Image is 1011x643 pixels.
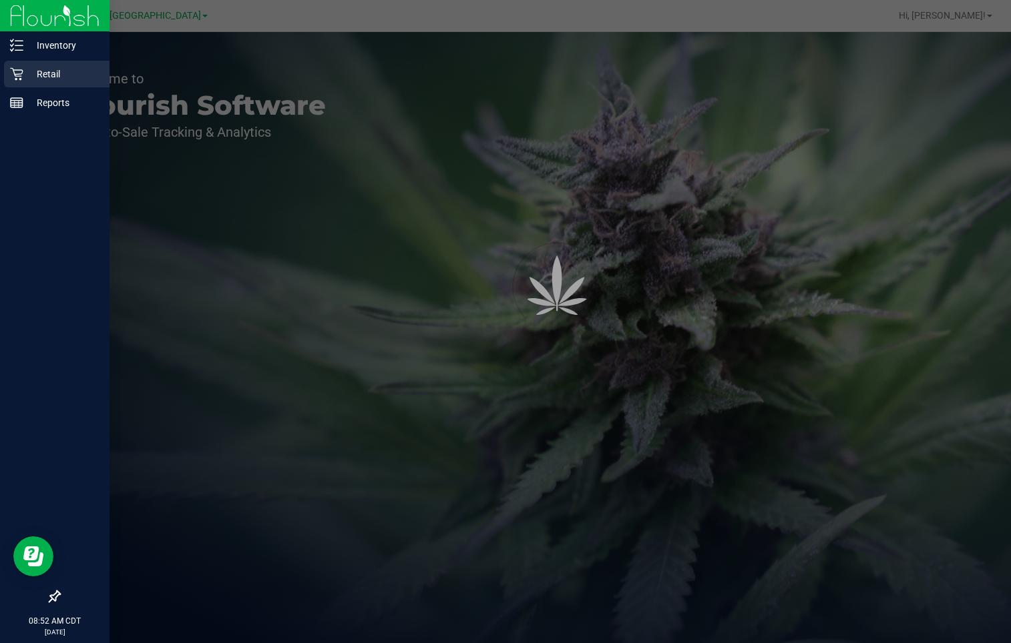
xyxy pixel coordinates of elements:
[6,615,104,627] p: 08:52 AM CDT
[10,67,23,81] inline-svg: Retail
[23,95,104,111] p: Reports
[23,66,104,82] p: Retail
[13,536,53,576] iframe: Resource center
[10,39,23,52] inline-svg: Inventory
[23,37,104,53] p: Inventory
[10,96,23,109] inline-svg: Reports
[6,627,104,637] p: [DATE]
